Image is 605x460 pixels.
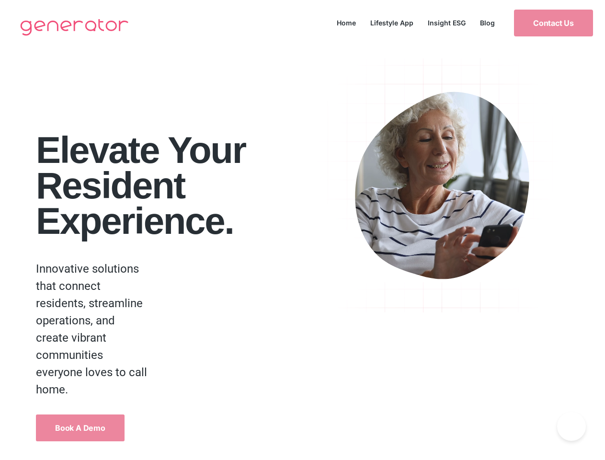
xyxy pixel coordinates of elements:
[557,412,586,441] iframe: Toggle Customer Support
[36,260,147,398] p: Innovative solutions that connect residents, streamline operations, and create vibrant communitie...
[36,132,306,239] h1: Elevate your Resident Experience.
[473,16,502,29] a: Blog
[55,424,105,432] span: Book a Demo
[363,16,421,29] a: Lifestyle App
[36,414,125,441] a: Book a Demo
[330,16,502,29] nav: Menu
[330,16,363,29] a: Home
[533,19,574,27] span: Contact Us
[514,10,593,36] a: Contact Us
[421,16,473,29] a: Insight ESG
